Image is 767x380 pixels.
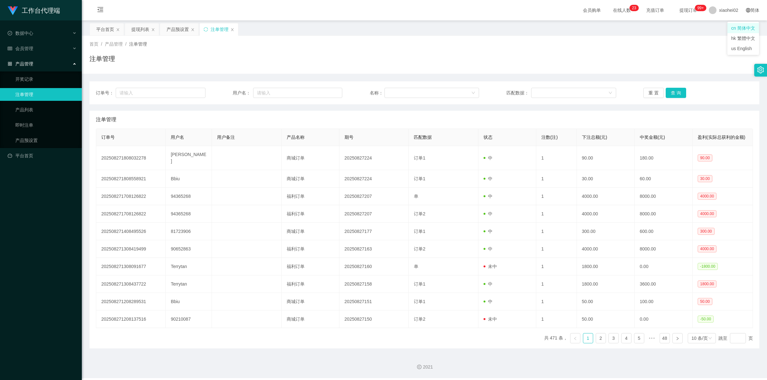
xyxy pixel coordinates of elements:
[635,188,693,205] td: 8000.00
[414,299,425,304] span: 订单1
[536,310,577,328] td: 1
[536,146,577,170] td: 1
[22,0,60,21] h1: 工作台代理端
[414,155,425,160] span: 订单1
[536,188,577,205] td: 1
[582,135,607,140] span: 下注总额(元)
[647,333,657,343] li: 向后 5 页
[577,223,635,240] td: 300.00
[635,223,693,240] td: 600.00
[15,88,77,101] a: 注单管理
[96,275,166,293] td: 202508271308437722
[727,23,759,33] li: cn 简体中文
[8,31,12,35] i: 图标: check-circle-o
[698,316,714,323] span: -50.00
[608,333,619,343] li: 3
[151,28,155,32] i: 图标: close
[217,135,235,140] span: 用户备注
[15,73,77,86] a: 开奖记录
[695,5,706,11] sup: 980
[166,188,212,205] td: 94365268
[708,336,712,341] i: 图标: down
[622,333,631,343] a: 4
[282,223,339,240] td: 商城订单
[634,333,644,343] a: 5
[191,28,195,32] i: 图标: close
[698,154,712,161] span: 90.00
[634,5,636,11] p: 3
[282,275,339,293] td: 福利订单
[166,223,212,240] td: 81723906
[339,170,409,188] td: 20250827224
[414,317,425,322] span: 订单2
[282,258,339,275] td: 福利订单
[89,54,115,63] h1: 注单管理
[287,135,305,140] span: 产品名称
[96,188,166,205] td: 202508271708126822
[635,170,693,188] td: 60.00
[635,275,693,293] td: 3600.00
[339,146,409,170] td: 20250827224
[166,275,212,293] td: Terrytan
[536,258,577,275] td: 1
[131,23,149,35] div: 提现列表
[96,146,166,170] td: 202508271808032278
[484,211,492,216] span: 中
[211,23,229,35] div: 注单管理
[233,90,253,96] span: 用户名：
[484,246,492,251] span: 中
[167,23,189,35] div: 产品预设置
[635,258,693,275] td: 0.00
[570,333,580,343] li: 上一页
[632,5,634,11] p: 2
[573,337,577,340] i: 图标: left
[643,8,667,12] span: 充值订单
[544,333,568,343] li: 共 471 条，
[414,135,432,140] span: 匹配数据
[166,258,212,275] td: Terrytan
[635,293,693,310] td: 100.00
[166,240,212,258] td: 90652863
[577,205,635,223] td: 4000.00
[15,119,77,131] a: 即时注单
[105,41,123,47] span: 产品管理
[536,240,577,258] td: 1
[339,275,409,293] td: 20250827158
[339,258,409,275] td: 20250827160
[15,103,77,116] a: 产品列表
[8,46,33,51] span: 会员管理
[125,41,127,47] span: /
[8,8,60,13] a: 工作台代理端
[282,170,339,188] td: 商城订单
[577,310,635,328] td: 50.00
[757,66,764,73] i: 图标: setting
[577,170,635,188] td: 30.00
[484,135,492,140] span: 状态
[96,205,166,223] td: 202508271708126822
[698,175,712,182] span: 30.00
[647,333,657,343] span: •••
[698,298,712,305] span: 50.00
[414,229,425,234] span: 订单1
[629,5,639,11] sup: 23
[718,333,753,343] div: 跳至 页
[536,205,577,223] td: 1
[608,91,612,95] i: 图标: down
[101,41,102,47] span: /
[634,333,644,343] li: 5
[253,88,342,98] input: 请输入
[577,258,635,275] td: 1800.00
[643,88,664,98] button: 重 置
[282,293,339,310] td: 商城订单
[609,333,618,343] a: 3
[96,23,114,35] div: 平台首页
[282,205,339,223] td: 福利订单
[339,240,409,258] td: 20250827163
[596,333,606,343] li: 2
[8,149,77,162] a: 图标: dashboard平台首页
[672,333,683,343] li: 下一页
[129,41,147,47] span: 注单管理
[345,135,353,140] span: 期号
[536,223,577,240] td: 1
[698,245,717,252] span: 4000.00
